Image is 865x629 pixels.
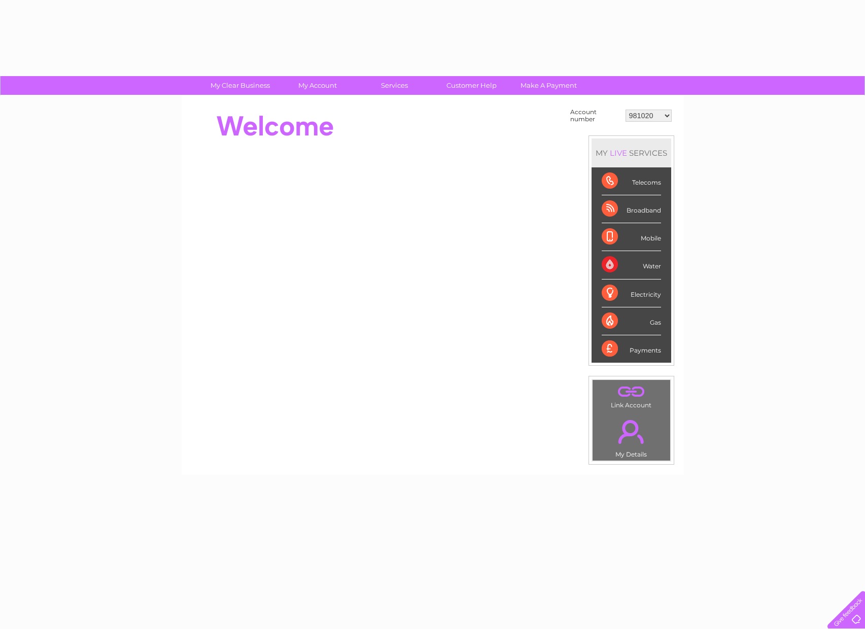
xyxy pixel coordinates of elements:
a: My Clear Business [198,76,282,95]
div: Telecoms [602,167,661,195]
td: Link Account [592,379,671,411]
div: LIVE [608,148,629,158]
div: Electricity [602,279,661,307]
div: Water [602,251,661,279]
a: . [595,414,668,449]
a: Services [353,76,436,95]
div: Gas [602,307,661,335]
div: MY SERVICES [592,138,671,167]
a: Make A Payment [507,76,591,95]
div: Mobile [602,223,661,251]
a: My Account [275,76,359,95]
a: Customer Help [430,76,513,95]
div: Payments [602,335,661,363]
a: . [595,382,668,400]
div: Broadband [602,195,661,223]
td: Account number [568,106,623,125]
td: My Details [592,411,671,461]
